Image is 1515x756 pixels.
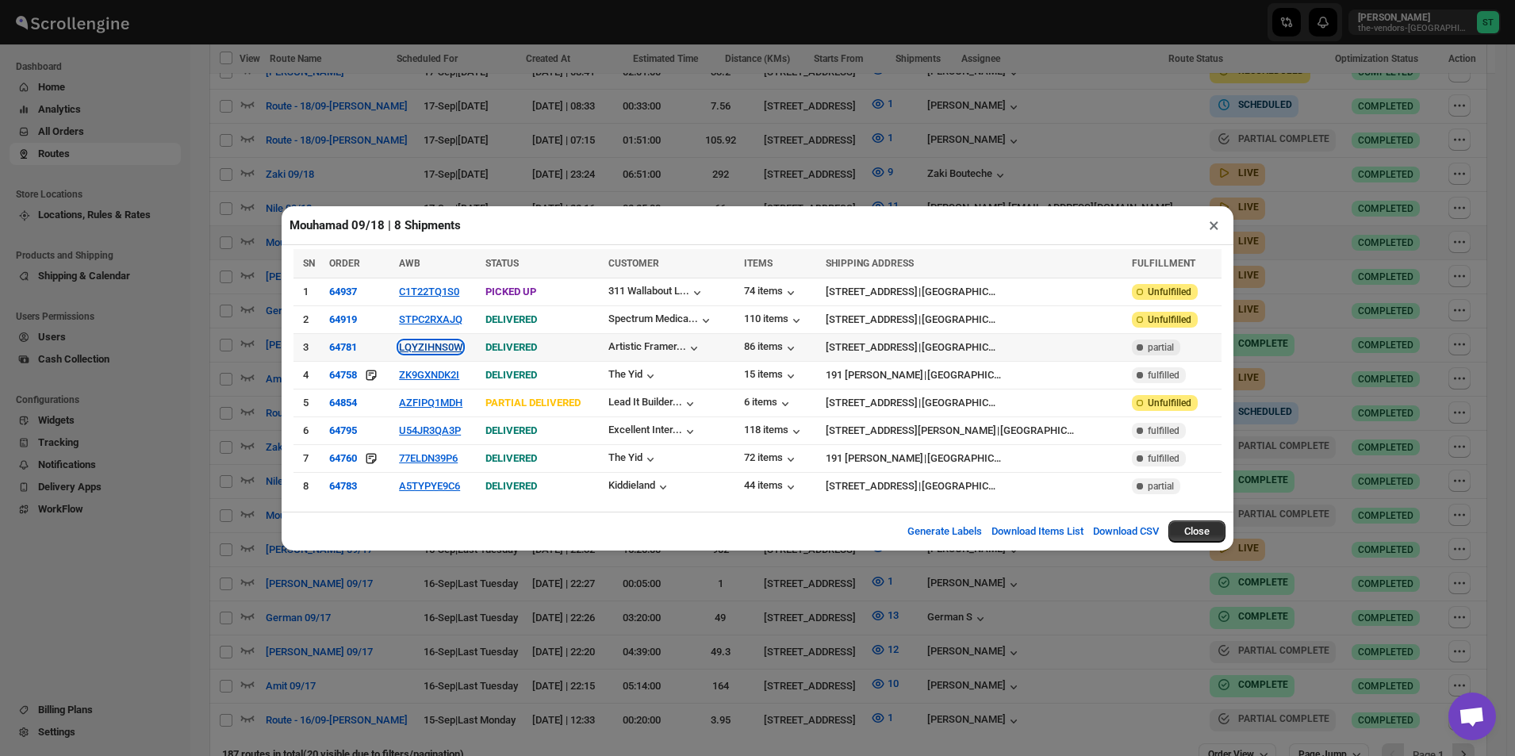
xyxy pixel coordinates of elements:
div: | [826,340,1122,355]
div: [GEOGRAPHIC_DATA] [922,284,997,300]
button: 118 items [744,424,804,439]
span: fulfilled [1148,369,1179,382]
div: Open chat [1448,693,1496,740]
button: 64783 [329,480,357,492]
div: [GEOGRAPHIC_DATA] [922,395,997,411]
button: 311 Wallabout L... [608,285,705,301]
span: SHIPPING ADDRESS [826,258,914,269]
span: DELIVERED [485,424,537,436]
button: 64937 [329,286,357,297]
div: [STREET_ADDRESS] [826,340,918,355]
span: DELIVERED [485,480,537,492]
div: [GEOGRAPHIC_DATA] [922,478,997,494]
td: 2 [293,305,324,333]
button: 64758 [329,367,357,383]
span: ITEMS [744,258,773,269]
button: 64919 [329,313,357,325]
td: 6 [293,416,324,444]
div: Spectrum Medica... [608,313,698,324]
span: Unfulfilled [1148,313,1191,326]
div: | [826,423,1122,439]
button: Excellent Inter... [608,424,698,439]
div: 191 [PERSON_NAME] [826,451,923,466]
div: [STREET_ADDRESS][PERSON_NAME] [826,423,996,439]
button: 15 items [744,368,799,384]
span: fulfilled [1148,452,1179,465]
div: [STREET_ADDRESS] [826,284,918,300]
button: Spectrum Medica... [608,313,714,328]
button: 64781 [329,341,357,353]
div: [STREET_ADDRESS] [826,395,918,411]
span: partial [1148,480,1174,493]
div: | [826,312,1122,328]
td: 7 [293,444,324,472]
button: ZK9GXNDK2I [399,369,459,381]
button: 77ELDN39P6 [399,452,458,464]
span: Unfulfilled [1148,286,1191,298]
span: CUSTOMER [608,258,659,269]
button: Lead It Builder... [608,396,698,412]
div: [GEOGRAPHIC_DATA] [922,340,997,355]
button: 44 items [744,479,799,495]
span: PARTIAL DELIVERED [485,397,581,409]
button: 64854 [329,397,357,409]
button: 110 items [744,313,804,328]
div: [STREET_ADDRESS] [826,312,918,328]
button: Artistic Framer... [608,340,702,356]
h2: Mouhamad 09/18 | 8 Shipments [290,217,461,233]
div: | [826,478,1122,494]
button: A5TYPYE9C6 [399,480,460,492]
div: The Yid [608,451,658,467]
span: FULFILLMENT [1132,258,1195,269]
button: × [1202,214,1225,236]
td: 3 [293,333,324,361]
div: Lead It Builder... [608,396,682,408]
td: 8 [293,472,324,500]
span: DELIVERED [485,452,537,464]
div: 191 [PERSON_NAME] [826,367,923,383]
div: [GEOGRAPHIC_DATA] [1000,423,1076,439]
span: AWB [399,258,420,269]
button: Kiddieland [608,479,671,495]
button: AZFIPQ1MDH [399,397,462,409]
button: Download CSV [1084,516,1168,547]
button: 6 items [744,396,793,412]
span: DELIVERED [485,341,537,353]
span: PICKED UP [485,286,536,297]
span: DELIVERED [485,369,537,381]
div: 74 items [744,285,799,301]
button: 86 items [744,340,799,356]
span: Unfulfilled [1148,397,1191,409]
div: [GEOGRAPHIC_DATA] [927,367,1003,383]
button: Generate Labels [898,516,991,547]
div: | [826,451,1122,466]
button: LQYZIHNS0W [399,341,462,353]
div: | [826,395,1122,411]
button: 72 items [744,451,799,467]
div: The Yid [608,368,658,384]
div: Excellent Inter... [608,424,682,436]
div: 64758 [329,369,357,381]
div: 64760 [329,452,357,464]
span: fulfilled [1148,424,1179,437]
div: [GEOGRAPHIC_DATA] [927,451,1003,466]
div: [GEOGRAPHIC_DATA] [922,312,997,328]
td: 1 [293,278,324,305]
div: 311 Wallabout L... [608,285,689,297]
span: STATUS [485,258,519,269]
div: [STREET_ADDRESS] [826,478,918,494]
button: 64795 [329,424,357,436]
button: Download Items List [982,516,1093,547]
div: | [826,367,1122,383]
span: ORDER [329,258,360,269]
button: C1T22TQ1S0 [399,286,459,297]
